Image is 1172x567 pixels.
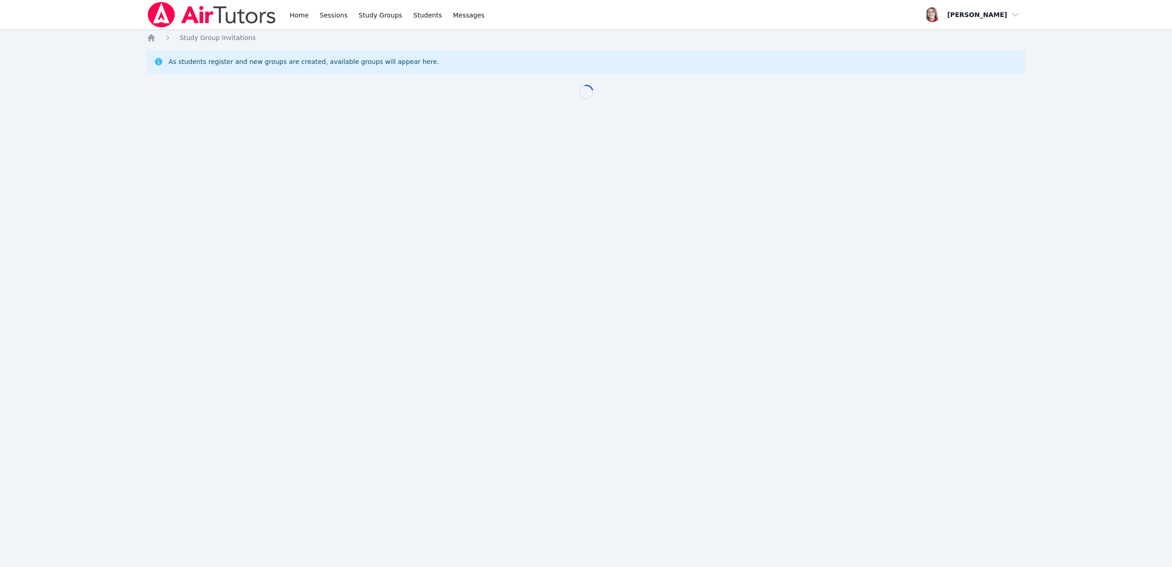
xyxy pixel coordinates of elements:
[180,34,256,41] span: Study Group Invitations
[147,33,1026,42] nav: Breadcrumb
[180,33,256,42] a: Study Group Invitations
[453,11,485,20] span: Messages
[169,57,439,66] div: As students register and new groups are created, available groups will appear here.
[147,2,277,28] img: Air Tutors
